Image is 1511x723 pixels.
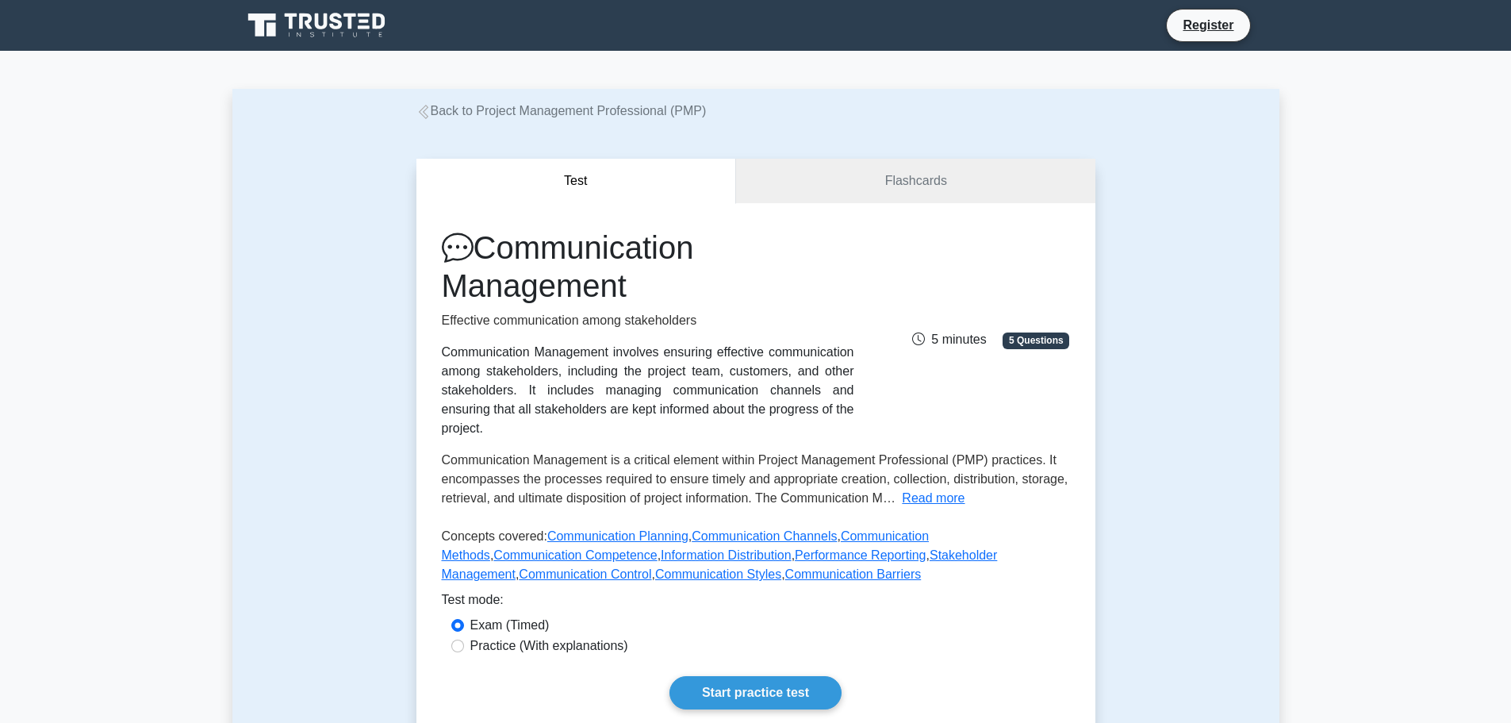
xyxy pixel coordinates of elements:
[912,333,986,346] span: 5 minutes
[1003,333,1069,348] span: 5 Questions
[692,529,837,543] a: Communication Channels
[470,636,628,656] label: Practice (With explanations)
[442,311,854,330] p: Effective communication among stakeholders
[736,159,1095,204] a: Flashcards
[442,229,854,305] h1: Communication Management
[416,104,707,117] a: Back to Project Management Professional (PMP)
[655,567,781,581] a: Communication Styles
[669,676,842,710] a: Start practice test
[442,453,1068,505] span: Communication Management is a critical element within Project Management Professional (PMP) pract...
[547,529,688,543] a: Communication Planning
[785,567,922,581] a: Communication Barriers
[795,548,926,562] a: Performance Reporting
[442,527,1070,590] p: Concepts covered: , , , , , , , , ,
[902,489,965,508] button: Read more
[442,590,1070,616] div: Test mode:
[442,343,854,438] div: Communication Management involves ensuring effective communication among stakeholders, including ...
[416,159,737,204] button: Test
[470,616,550,635] label: Exam (Timed)
[661,548,792,562] a: Information Distribution
[519,567,651,581] a: Communication Control
[493,548,657,562] a: Communication Competence
[1173,15,1243,35] a: Register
